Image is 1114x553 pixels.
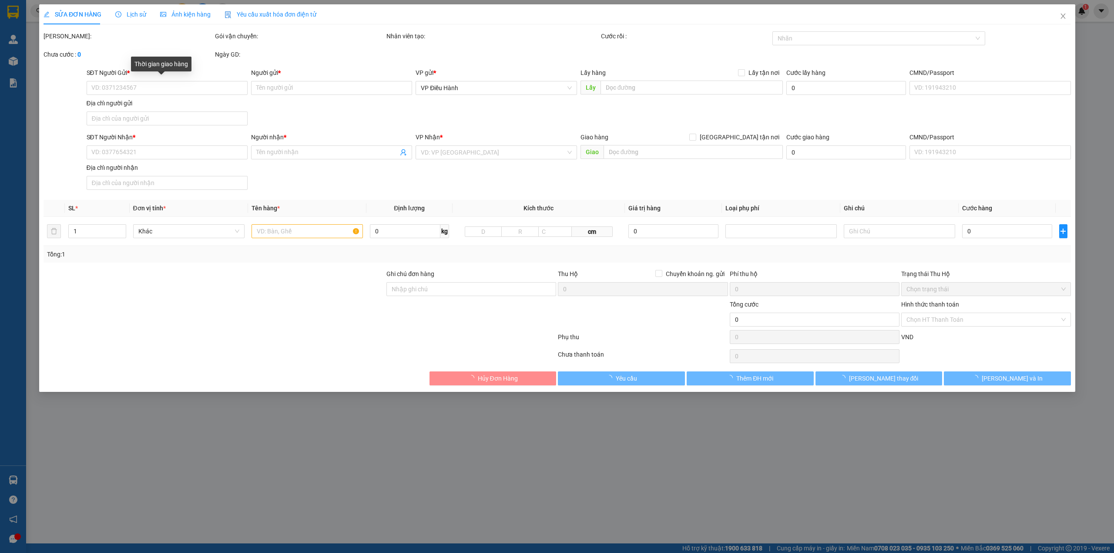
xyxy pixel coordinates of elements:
span: SỬA ĐƠN HÀNG [44,11,101,18]
span: Yêu cầu [615,374,637,383]
label: Cước lấy hàng [786,69,825,76]
span: user-add [400,149,407,156]
div: Phí thu hộ [729,269,899,282]
button: plus [1059,224,1067,238]
span: Giao [580,145,603,159]
div: Người nhận [251,132,412,142]
span: Cước hàng [962,205,992,212]
span: Hủy Đơn Hàng [477,374,517,383]
label: Hình thức thanh toán [901,301,959,308]
span: SL [68,205,75,212]
span: Định lượng [394,205,425,212]
span: Đơn vị tính [133,205,165,212]
span: close [1059,13,1066,20]
th: Loại phụ phí [721,200,840,217]
th: Ghi chú [840,200,958,217]
span: Lấy hàng [580,69,605,76]
input: Cước giao hàng [786,145,906,159]
button: Close [1050,4,1075,29]
span: loading [727,375,736,381]
span: plus [1059,228,1067,235]
span: [GEOGRAPHIC_DATA] tận nơi [696,132,782,142]
span: Chọn trạng thái [906,283,1065,296]
div: Thời gian giao hàng [131,57,191,71]
span: loading [839,375,849,381]
input: Dọc đường [603,145,782,159]
span: cm [571,226,612,237]
button: [PERSON_NAME] thay đổi [815,371,942,385]
div: CMND/Passport [909,68,1070,78]
span: loading [468,375,477,381]
div: Gói vận chuyển: [215,31,385,41]
span: Khác [138,225,239,238]
input: R [501,226,538,237]
input: Địa chỉ của người gửi [86,111,247,125]
button: Thêm ĐH mới [687,371,814,385]
span: Ảnh kiện hàng [160,11,211,18]
div: Trạng thái Thu Hộ [901,269,1070,279]
span: Thêm ĐH mới [736,374,773,383]
button: Hủy Đơn Hàng [429,371,556,385]
div: Nhân viên tạo: [386,31,599,41]
span: edit [44,11,50,17]
input: Dọc đường [600,81,782,94]
div: Địa chỉ người gửi [86,98,247,108]
div: CMND/Passport [909,132,1070,142]
div: Người gửi [251,68,412,78]
div: Chưa cước : [44,50,213,59]
b: 0 [77,51,81,58]
span: kg [440,224,449,238]
span: picture [160,11,166,17]
button: delete [47,224,61,238]
span: Kích thước [523,205,554,212]
span: [PERSON_NAME] và In [982,374,1043,383]
div: SĐT Người Gửi [86,68,247,78]
span: loading [972,375,982,381]
input: Ghi chú đơn hàng [386,282,556,296]
div: Địa chỉ người nhận [86,163,247,172]
span: Thu Hộ [558,270,578,277]
span: VP Nhận [416,134,440,141]
span: loading [606,375,615,381]
span: clock-circle [115,11,121,17]
button: [PERSON_NAME] và In [944,371,1071,385]
div: SĐT Người Nhận [86,132,247,142]
div: Cước rồi : [601,31,771,41]
img: icon [225,11,232,18]
span: Tổng cước [729,301,758,308]
span: Chuyển khoản ng. gửi [662,269,728,279]
input: Cước lấy hàng [786,81,906,95]
button: Yêu cầu [558,371,685,385]
input: D [465,226,502,237]
span: [PERSON_NAME] thay đổi [849,374,918,383]
span: Giao hàng [580,134,608,141]
label: Ghi chú đơn hàng [386,270,434,277]
div: Chưa thanh toán [557,350,728,365]
div: [PERSON_NAME]: [44,31,213,41]
div: Tổng: 1 [47,250,429,259]
span: Lịch sử [115,11,146,18]
input: C [538,226,571,237]
input: VD: Bàn, Ghế [251,224,362,238]
span: Lấy tận nơi [745,68,782,78]
span: VP Điều Hành [421,81,571,94]
input: Địa chỉ của người nhận [86,176,247,190]
input: Ghi Chú [843,224,955,238]
span: Lấy [580,81,600,94]
span: Yêu cầu xuất hóa đơn điện tử [225,11,316,18]
div: VP gửi [416,68,577,78]
span: Tên hàng [251,205,279,212]
span: Giá trị hàng [628,205,660,212]
div: Phụ thu [557,332,728,347]
div: Ngày GD: [215,50,385,59]
span: VND [901,334,913,341]
label: Cước giao hàng [786,134,829,141]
